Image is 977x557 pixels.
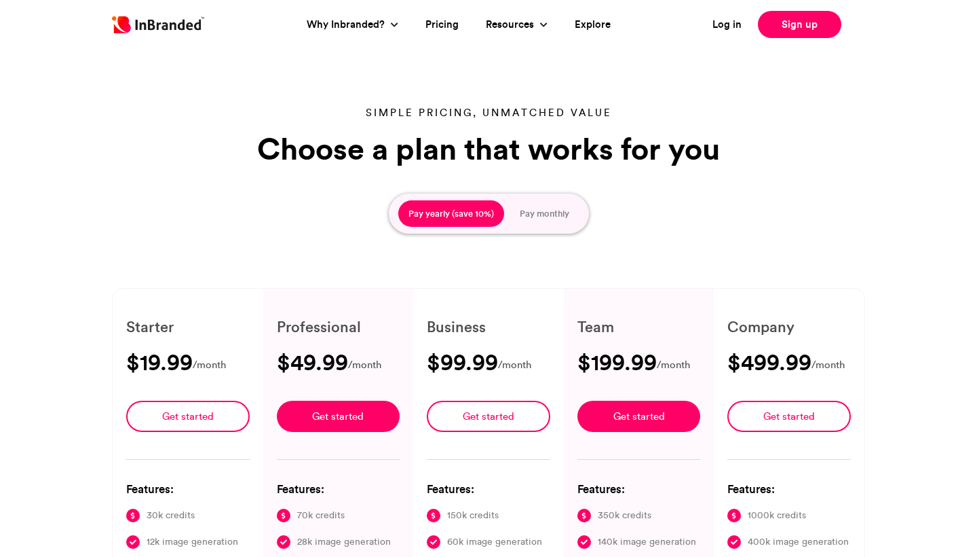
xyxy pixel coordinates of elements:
span: /month [498,357,531,374]
h6: Starter [126,316,250,338]
a: Get started [727,401,851,432]
h6: Features: [277,480,400,497]
h6: Business [427,316,550,338]
span: 60k image generation [447,534,542,550]
h6: Features: [427,480,550,497]
h3: $199.99 [577,351,657,373]
a: Pricing [425,17,459,33]
a: Get started [427,401,550,432]
h6: Team [577,316,701,338]
a: Get started [277,401,400,432]
a: Why Inbranded? [307,17,388,33]
h3: $19.99 [126,351,193,373]
button: Pay yearly (save 10%) [398,200,504,228]
span: 70k credits [297,507,345,523]
span: 350k credits [598,507,651,523]
span: 150k credits [447,507,499,523]
a: Get started [126,401,250,432]
span: /month [811,357,845,374]
h6: Company [727,316,851,338]
a: Get started [577,401,701,432]
span: 140k image generation [598,534,696,550]
img: Inbranded [112,16,204,33]
a: Resources [486,17,537,33]
h6: Features: [727,480,851,497]
h3: $49.99 [277,351,348,373]
p: Simple pricing, unmatched value [251,105,726,120]
span: 30k credits [147,507,195,523]
span: 400k image generation [748,534,849,550]
a: Explore [575,17,611,33]
a: Log in [712,17,742,33]
h1: Choose a plan that works for you [251,131,726,166]
span: 12k image generation [147,534,238,550]
h6: Features: [126,480,250,497]
span: /month [348,357,381,374]
h3: $499.99 [727,351,811,373]
h6: Professional [277,316,400,338]
span: /month [193,357,226,374]
span: /month [657,357,690,374]
h6: Features: [577,480,701,497]
h3: $99.99 [427,351,498,373]
span: 1000k credits [748,507,806,523]
button: Pay monthly [510,200,579,228]
span: 28k image generation [297,534,391,550]
a: Sign up [758,11,841,38]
